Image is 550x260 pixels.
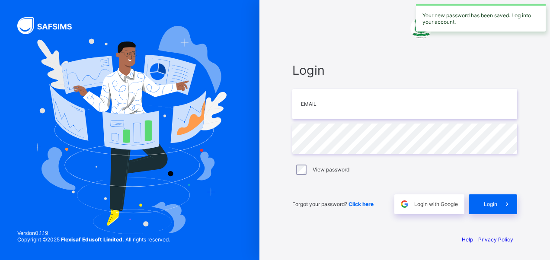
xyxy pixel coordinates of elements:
div: Your new password has been saved. Log into your account. [416,4,546,32]
label: View password [313,166,349,173]
img: google.396cfc9801f0270233282035f929180a.svg [400,199,409,209]
a: Privacy Policy [478,236,513,243]
span: Forgot your password? [292,201,374,207]
img: Hero Image [33,26,227,234]
span: Login [484,201,497,207]
a: Help [462,236,473,243]
span: Copyright © 2025 All rights reserved. [17,236,170,243]
strong: Flexisaf Edusoft Limited. [61,236,124,243]
img: SAFSIMS Logo [17,17,82,34]
span: Login [292,63,517,78]
span: Version 0.1.19 [17,230,170,236]
span: Login with Google [414,201,458,207]
a: Click here [349,201,374,207]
